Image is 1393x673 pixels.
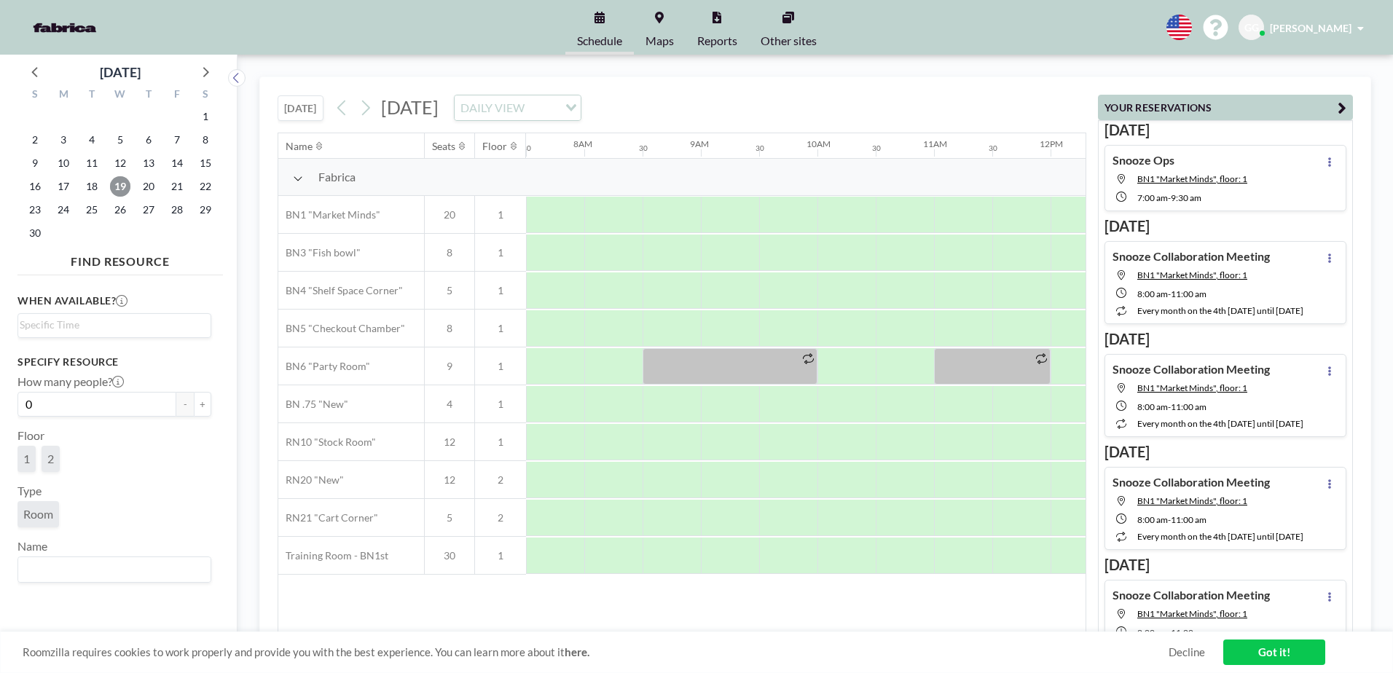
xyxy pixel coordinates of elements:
[318,170,356,184] span: Fabrica
[278,549,388,562] span: Training Room - BN1st
[1104,330,1346,348] h3: [DATE]
[1113,475,1270,489] h4: Snooze Collaboration Meeting
[167,130,187,150] span: Friday, November 7, 2025
[425,360,474,373] span: 9
[53,200,74,220] span: Monday, November 24, 2025
[82,130,102,150] span: Tuesday, November 4, 2025
[23,507,53,521] span: Room
[1098,95,1353,120] button: YOUR RESERVATIONS
[167,200,187,220] span: Friday, November 28, 2025
[1168,192,1171,203] span: -
[23,645,1169,659] span: Roomzilla requires cookies to work properly and provide you with the best experience. You can lea...
[25,153,45,173] span: Sunday, November 9, 2025
[110,176,130,197] span: Wednesday, November 19, 2025
[17,428,44,443] label: Floor
[690,138,709,149] div: 9AM
[1137,418,1303,429] span: every month on the 4th [DATE] until [DATE]
[1171,627,1206,638] span: 11:00 AM
[697,35,737,47] span: Reports
[1168,514,1171,525] span: -
[17,539,47,554] label: Name
[110,200,130,220] span: Wednesday, November 26, 2025
[1113,362,1270,377] h4: Snooze Collaboration Meeting
[425,473,474,487] span: 12
[529,98,557,117] input: Search for option
[195,130,216,150] span: Saturday, November 8, 2025
[1137,514,1168,525] span: 8:00 AM
[1040,138,1063,149] div: 12PM
[475,436,526,449] span: 1
[1104,217,1346,235] h3: [DATE]
[138,153,159,173] span: Thursday, November 13, 2025
[278,95,323,121] button: [DATE]
[482,140,507,153] div: Floor
[195,176,216,197] span: Saturday, November 22, 2025
[25,176,45,197] span: Sunday, November 16, 2025
[278,511,378,524] span: RN21 "Cart Corner"
[807,138,831,149] div: 10AM
[425,322,474,335] span: 8
[1168,627,1171,638] span: -
[425,549,474,562] span: 30
[134,86,162,105] div: T
[278,322,405,335] span: BN5 "Checkout Chamber"
[989,143,997,153] div: 30
[23,13,106,42] img: organization-logo
[381,96,439,118] span: [DATE]
[17,355,211,369] h3: Specify resource
[1137,608,1247,619] span: BN1 "Market Minds", floor: 1
[1137,382,1247,393] span: BN1 "Market Minds", floor: 1
[475,511,526,524] span: 2
[25,223,45,243] span: Sunday, November 30, 2025
[18,557,211,582] div: Search for option
[1171,401,1206,412] span: 11:00 AM
[106,86,135,105] div: W
[475,473,526,487] span: 2
[475,360,526,373] span: 1
[1104,556,1346,574] h3: [DATE]
[756,143,764,153] div: 30
[195,200,216,220] span: Saturday, November 29, 2025
[53,176,74,197] span: Monday, November 17, 2025
[278,284,403,297] span: BN4 "Shelf Space Corner"
[475,398,526,411] span: 1
[53,153,74,173] span: Monday, November 10, 2025
[1137,401,1168,412] span: 8:00 AM
[1137,531,1303,542] span: every month on the 4th [DATE] until [DATE]
[573,138,592,149] div: 8AM
[53,130,74,150] span: Monday, November 3, 2025
[872,143,881,153] div: 30
[17,484,42,498] label: Type
[565,645,589,658] a: here.
[475,322,526,335] span: 1
[78,86,106,105] div: T
[47,452,54,465] span: 2
[138,176,159,197] span: Thursday, November 20, 2025
[1104,443,1346,461] h3: [DATE]
[1171,288,1206,299] span: 11:00 AM
[1244,21,1259,34] span: GG
[475,549,526,562] span: 1
[162,86,191,105] div: F
[1113,588,1270,602] h4: Snooze Collaboration Meeting
[195,106,216,127] span: Saturday, November 1, 2025
[1137,305,1303,316] span: every month on the 4th [DATE] until [DATE]
[82,176,102,197] span: Tuesday, November 18, 2025
[194,392,211,417] button: +
[1169,645,1205,659] a: Decline
[1270,22,1351,34] span: [PERSON_NAME]
[100,62,141,82] div: [DATE]
[475,246,526,259] span: 1
[425,208,474,221] span: 20
[475,208,526,221] span: 1
[23,452,30,465] span: 1
[278,436,376,449] span: RN10 "Stock Room"
[458,98,527,117] span: DAILY VIEW
[17,374,124,389] label: How many people?
[138,130,159,150] span: Thursday, November 6, 2025
[1171,192,1201,203] span: 9:30 AM
[195,153,216,173] span: Saturday, November 15, 2025
[278,360,370,373] span: BN6 "Party Room"
[278,398,348,411] span: BN .75 "New"
[191,86,219,105] div: S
